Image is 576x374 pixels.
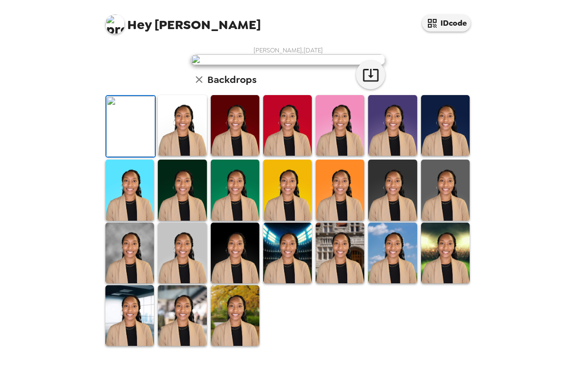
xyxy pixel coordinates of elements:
img: Original [106,96,155,157]
img: user [191,54,385,65]
button: IDcode [422,15,471,32]
h6: Backdrops [207,72,256,87]
span: [PERSON_NAME] [105,10,261,32]
img: profile pic [105,15,125,34]
span: Hey [127,16,152,33]
span: [PERSON_NAME] , [DATE] [254,46,323,54]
